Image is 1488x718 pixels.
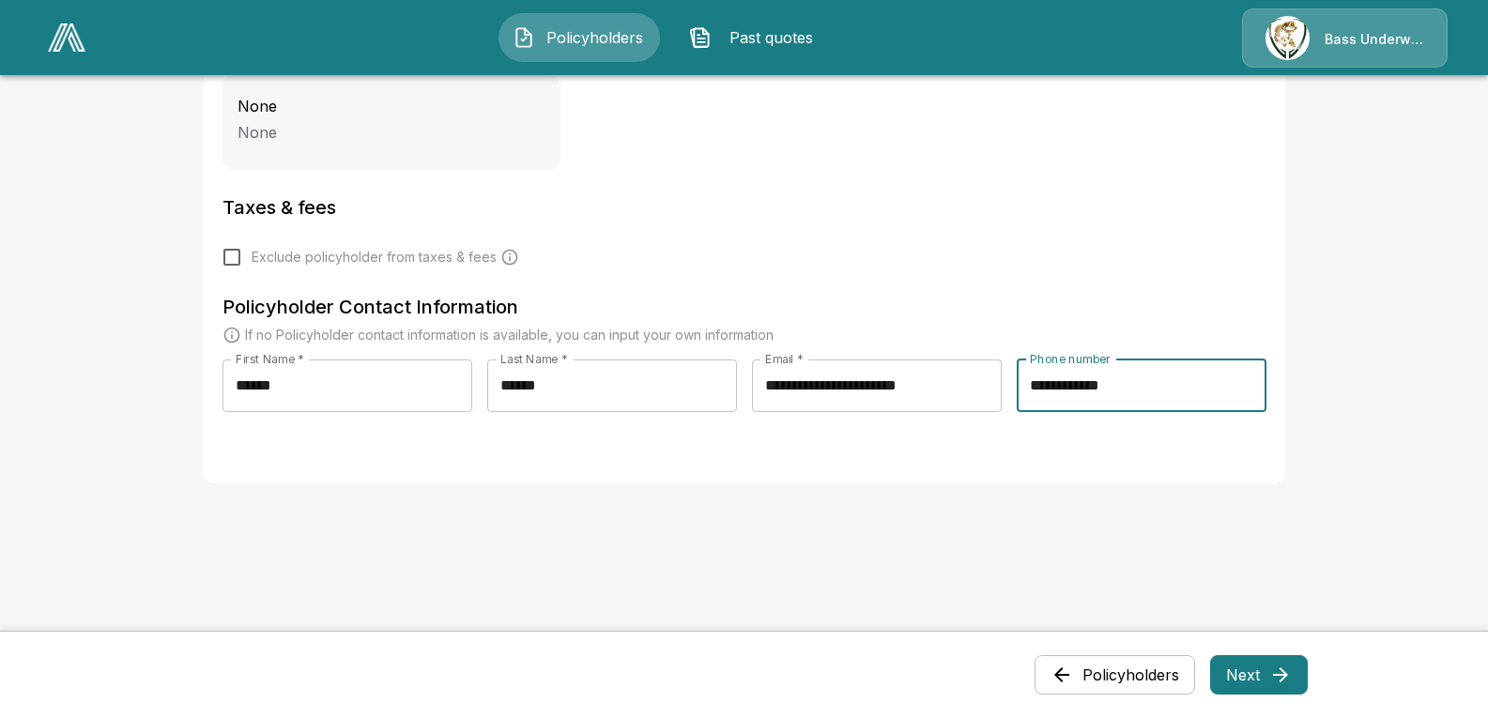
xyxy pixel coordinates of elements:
[238,123,277,142] span: None
[1035,655,1195,695] button: Policyholders
[252,248,497,267] span: Exclude policyholder from taxes & fees
[1210,655,1308,695] button: Next
[513,26,535,49] img: Policyholders Icon
[719,26,822,49] span: Past quotes
[1030,351,1111,367] label: Phone number
[543,26,646,49] span: Policyholders
[500,351,567,367] label: Last Name *
[675,13,836,62] button: Past quotes IconPast quotes
[238,97,277,115] span: None
[236,351,304,367] label: First Name *
[222,192,1266,222] h6: Taxes & fees
[689,26,712,49] img: Past quotes Icon
[245,326,774,344] p: If no Policyholder contact information is available, you can input your own information
[765,351,804,367] label: Email *
[500,248,519,267] svg: Carrier and processing fees will still be applied
[222,292,1266,322] h6: Policyholder Contact Information
[499,13,660,62] button: Policyholders IconPolicyholders
[48,23,85,52] img: AA Logo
